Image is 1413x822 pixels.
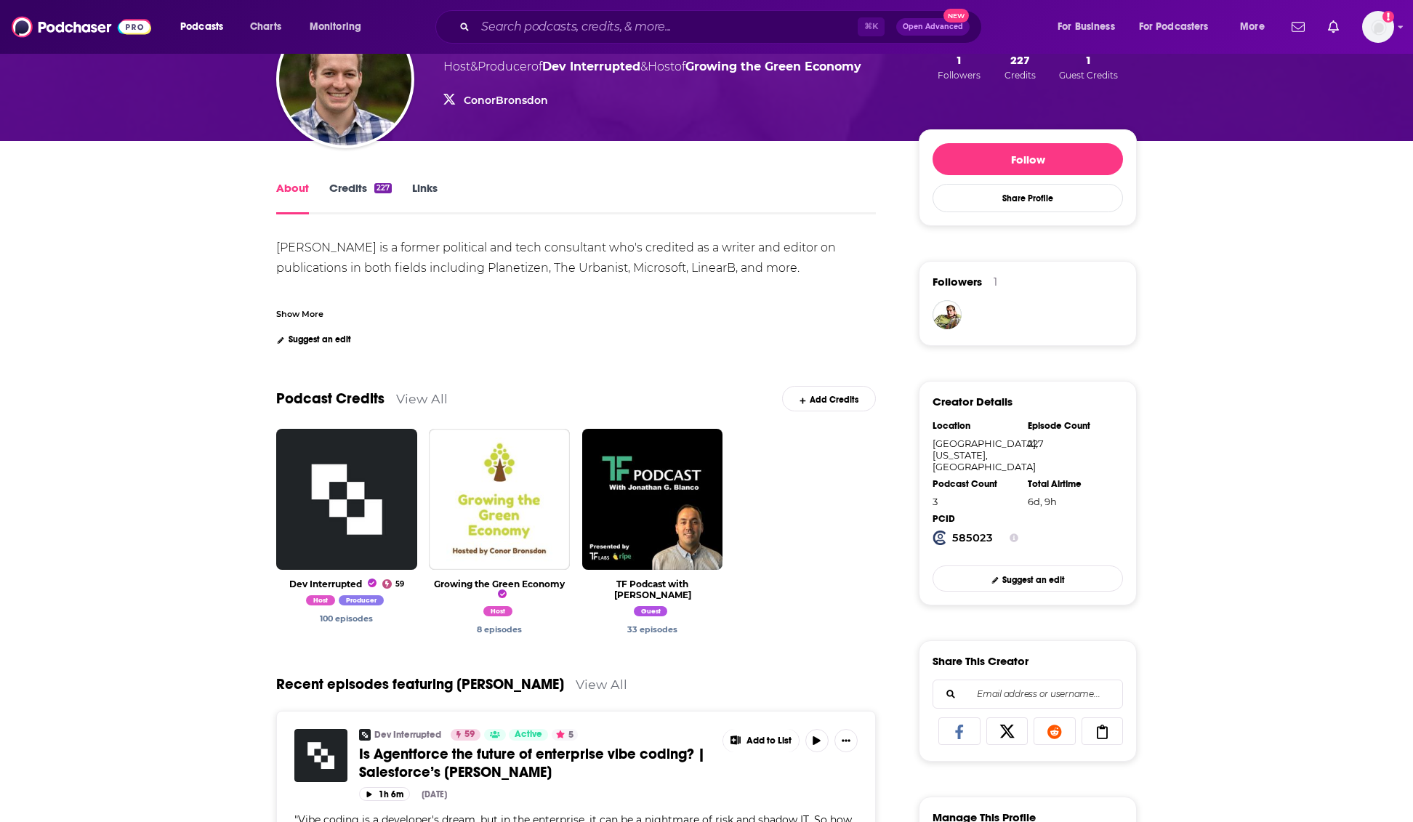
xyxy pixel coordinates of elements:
button: Share Profile [933,184,1123,212]
div: Location [933,420,1018,432]
span: Host [648,60,675,73]
span: 1 [956,53,962,67]
span: & [470,60,478,73]
a: Suggest an edit [933,565,1123,591]
a: Is Agentforce the future of enterprise vibe coding? | Salesforce’s Dan Fernandez [294,729,347,782]
button: 1h 6m [359,787,410,801]
div: [GEOGRAPHIC_DATA], [US_STATE], [GEOGRAPHIC_DATA] [933,438,1018,472]
a: Charts [241,15,290,39]
div: Episode Count [1028,420,1114,432]
span: 1 [1085,53,1092,67]
a: Conor Bronsdon [339,597,387,608]
span: Credits [1005,70,1036,81]
a: Conor Bronsdon [627,624,677,634]
a: Dev Interrupted [542,60,640,73]
a: Share on Reddit [1034,717,1076,745]
a: TF Podcast with Jonathan G. Blanco [614,579,691,600]
img: Podchaser - Follow, Share and Rate Podcasts [12,13,151,41]
button: Show profile menu [1362,11,1394,43]
a: Show notifications dropdown [1286,15,1311,39]
button: open menu [1130,15,1230,39]
button: Open AdvancedNew [896,18,970,36]
span: of [675,60,861,73]
a: ConorBronsdon [464,94,548,107]
span: New [943,9,970,23]
img: Conor Bronsdon [279,13,411,145]
div: 227 [374,183,392,193]
span: 59 [395,581,404,587]
a: Dev Interrupted [289,579,377,589]
button: open menu [1230,15,1283,39]
a: Add Credits [782,386,876,411]
a: Copy Link [1082,717,1124,745]
img: User Profile [1362,11,1394,43]
span: Charts [250,17,281,37]
span: For Podcasters [1139,17,1209,37]
button: 1Guest Credits [1055,52,1122,81]
span: 59 [464,728,475,742]
button: 227Credits [1000,52,1040,81]
span: Monitoring [310,17,361,37]
a: Dev Interrupted [374,729,441,741]
span: Host [443,60,470,73]
span: Followers [933,275,982,289]
strong: 585023 [952,531,993,544]
span: More [1240,17,1265,37]
span: For Business [1058,17,1115,37]
span: Podcasts [180,17,223,37]
button: Show More Button [834,729,858,752]
span: Logged in as hannahlee98 [1362,11,1394,43]
a: Recent episodes featuring [PERSON_NAME] [276,675,564,693]
a: 59 [382,579,404,589]
a: Links [412,181,438,214]
span: Is Agentforce the future of enterprise vibe coding? | Salesforce’s [PERSON_NAME] [359,745,705,781]
div: [PERSON_NAME] is a former political and tech consultant who's credited as a writer and editor on ... [276,241,858,336]
img: Dev Interrupted [359,729,371,741]
span: 153 hours, 6 minutes, 14 seconds [1028,496,1057,507]
span: ⌘ K [858,17,885,36]
a: 59 [451,729,480,741]
a: Share on Facebook [938,717,981,745]
button: Show More Button [723,729,799,752]
button: 1Followers [933,52,985,81]
a: Show notifications dropdown [1322,15,1345,39]
input: Search podcasts, credits, & more... [475,15,858,39]
button: open menu [299,15,380,39]
a: View All [396,391,448,406]
span: Host [483,606,512,616]
span: Producer [478,60,531,73]
div: [DATE] [422,789,447,799]
div: 1 [994,275,997,289]
span: Host [306,595,335,605]
a: Growing the Green Economy [434,579,565,600]
a: Growing the Green Economy [685,60,861,73]
a: Conor Bronsdon [634,608,672,618]
div: Total Airtime [1028,478,1114,490]
div: 227 [1028,438,1114,449]
img: ConorBronsdon [933,300,962,329]
a: Conor Bronsdon [477,624,522,634]
div: Search podcasts, credits, & more... [449,10,996,44]
svg: Add a profile image [1382,11,1394,23]
h3: Share This Creator [933,654,1028,668]
input: Email address or username... [945,680,1111,708]
span: Guest [634,606,668,616]
button: open menu [170,15,242,39]
button: Show Info [1010,531,1018,545]
span: Guest Credits [1059,70,1118,81]
span: Add to List [746,736,792,746]
a: Conor Bronsdon [306,597,339,608]
span: Followers [938,70,981,81]
span: Open Advanced [903,23,963,31]
a: Suggest an edit [276,334,351,344]
img: Podchaser Creator ID logo [933,531,947,545]
a: Active [509,729,548,741]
